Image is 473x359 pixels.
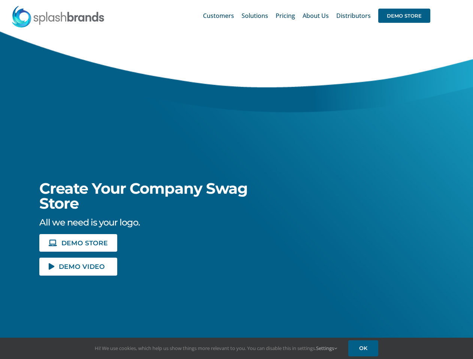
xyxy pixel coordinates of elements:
[39,234,117,252] a: DEMO STORE
[39,217,140,228] span: All we need is your logo.
[303,13,329,19] span: About Us
[348,340,378,356] a: OK
[316,345,337,352] a: Settings
[336,4,371,28] a: Distributors
[276,4,295,28] a: Pricing
[336,13,371,19] span: Distributors
[95,345,337,352] span: Hi! We use cookies, which help us show things more relevant to you. You can disable this in setti...
[378,9,430,23] span: DEMO STORE
[378,4,430,28] a: DEMO STORE
[203,4,430,28] nav: Main Menu
[276,13,295,19] span: Pricing
[39,179,248,212] span: Create Your Company Swag Store
[242,13,268,19] span: Solutions
[203,4,234,28] a: Customers
[61,240,108,246] span: DEMO STORE
[203,13,234,19] span: Customers
[11,5,105,28] img: SplashBrands.com Logo
[59,263,105,270] span: DEMO VIDEO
